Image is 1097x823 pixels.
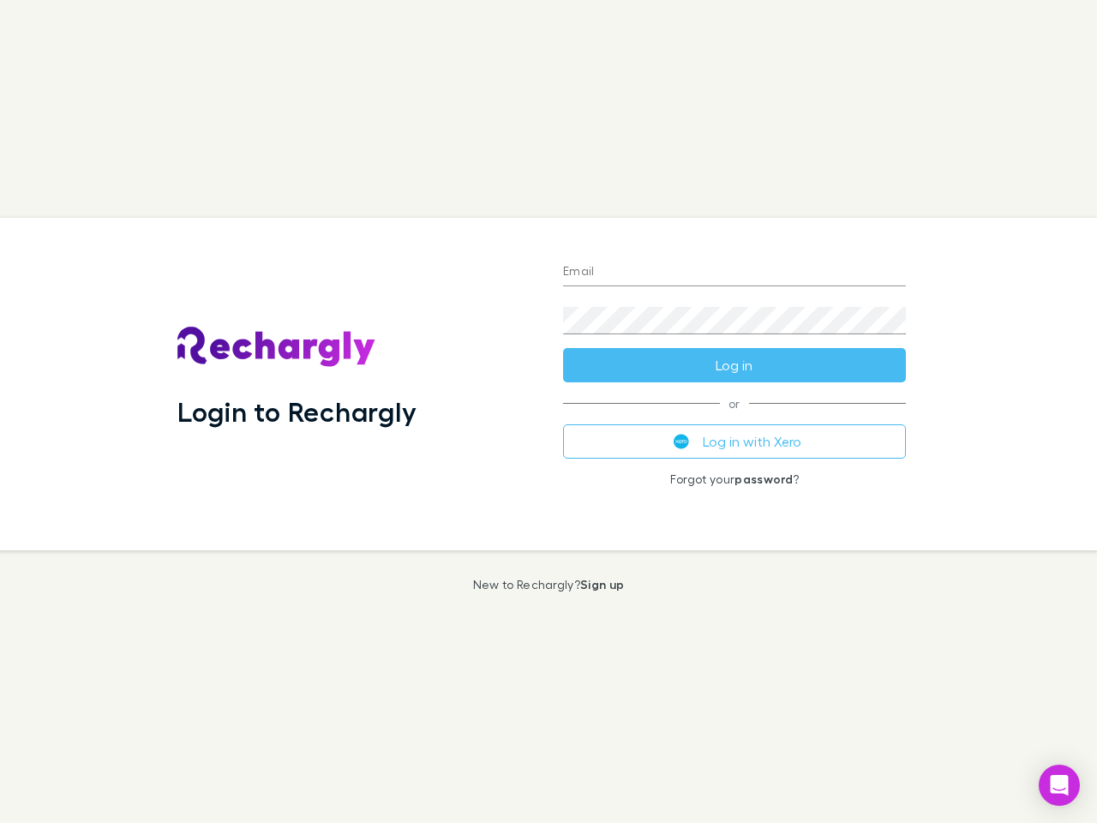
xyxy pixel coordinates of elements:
span: or [563,403,906,404]
p: New to Rechargly? [473,578,625,592]
img: Xero's logo [674,434,689,449]
a: Sign up [580,577,624,592]
img: Rechargly's Logo [177,327,376,368]
p: Forgot your ? [563,472,906,486]
a: password [734,472,793,486]
h1: Login to Rechargly [177,395,417,428]
button: Log in [563,348,906,382]
button: Log in with Xero [563,424,906,459]
div: Open Intercom Messenger [1039,765,1080,806]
